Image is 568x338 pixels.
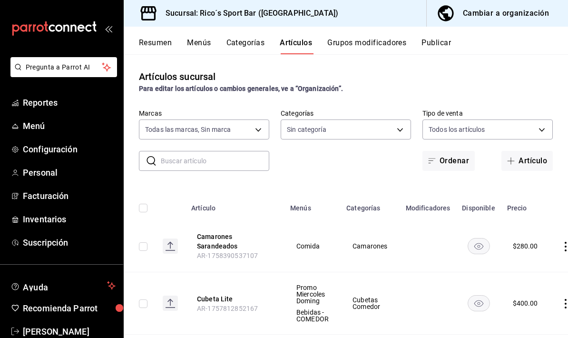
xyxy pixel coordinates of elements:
span: Ayuda [23,280,103,291]
button: edit-product-location [197,294,273,304]
span: Inventarios [23,213,116,226]
button: Artículos [280,38,312,54]
span: AR-1758390537107 [197,252,258,259]
span: Facturación [23,189,116,202]
span: Reportes [23,96,116,109]
span: Camarones [353,243,388,249]
button: Resumen [139,38,172,54]
span: Bebidas - COMEDOR [296,309,329,322]
th: Modificadores [400,190,456,220]
label: Marcas [139,110,269,117]
label: Tipo de venta [422,110,553,117]
span: Menú [23,119,116,132]
input: Buscar artículo [161,151,269,170]
span: Recomienda Parrot [23,302,116,315]
span: [PERSON_NAME] [23,325,116,338]
span: Todas las marcas, Sin marca [145,125,231,134]
button: Ordenar [422,151,475,171]
span: Suscripción [23,236,116,249]
a: Pregunta a Parrot AI [7,69,117,79]
label: Categorías [281,110,411,117]
div: navigation tabs [139,38,568,54]
h3: Sucursal: Rico´s Sport Bar ([GEOGRAPHIC_DATA]) [158,8,338,19]
div: $ 280.00 [513,241,538,251]
button: Pregunta a Parrot AI [10,57,117,77]
button: Grupos modificadores [327,38,406,54]
button: edit-product-location [197,232,273,251]
th: Disponible [456,190,501,220]
span: Sin categoría [287,125,326,134]
th: Precio [501,190,549,220]
div: $ 400.00 [513,298,538,308]
span: Personal [23,166,116,179]
button: Categorías [226,38,265,54]
button: Artículo [501,151,553,171]
span: Todos los artículos [429,125,485,134]
div: Artículos sucursal [139,70,215,84]
button: Menús [187,38,211,54]
button: availability-product [468,238,490,254]
strong: Para editar los artículos o cambios generales, ve a “Organización”. [139,85,343,92]
span: AR-1757812852167 [197,305,258,312]
span: Pregunta a Parrot AI [26,62,102,72]
th: Menús [284,190,341,220]
button: availability-product [468,295,490,311]
th: Artículo [186,190,284,220]
div: Cambiar a organización [463,7,549,20]
span: Comida [296,243,329,249]
button: open_drawer_menu [105,25,112,32]
th: Categorías [341,190,400,220]
span: Configuración [23,143,116,156]
span: Promo Miercoles Doming [296,284,329,304]
button: Publicar [421,38,451,54]
span: Cubetas Comedor [353,297,388,310]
